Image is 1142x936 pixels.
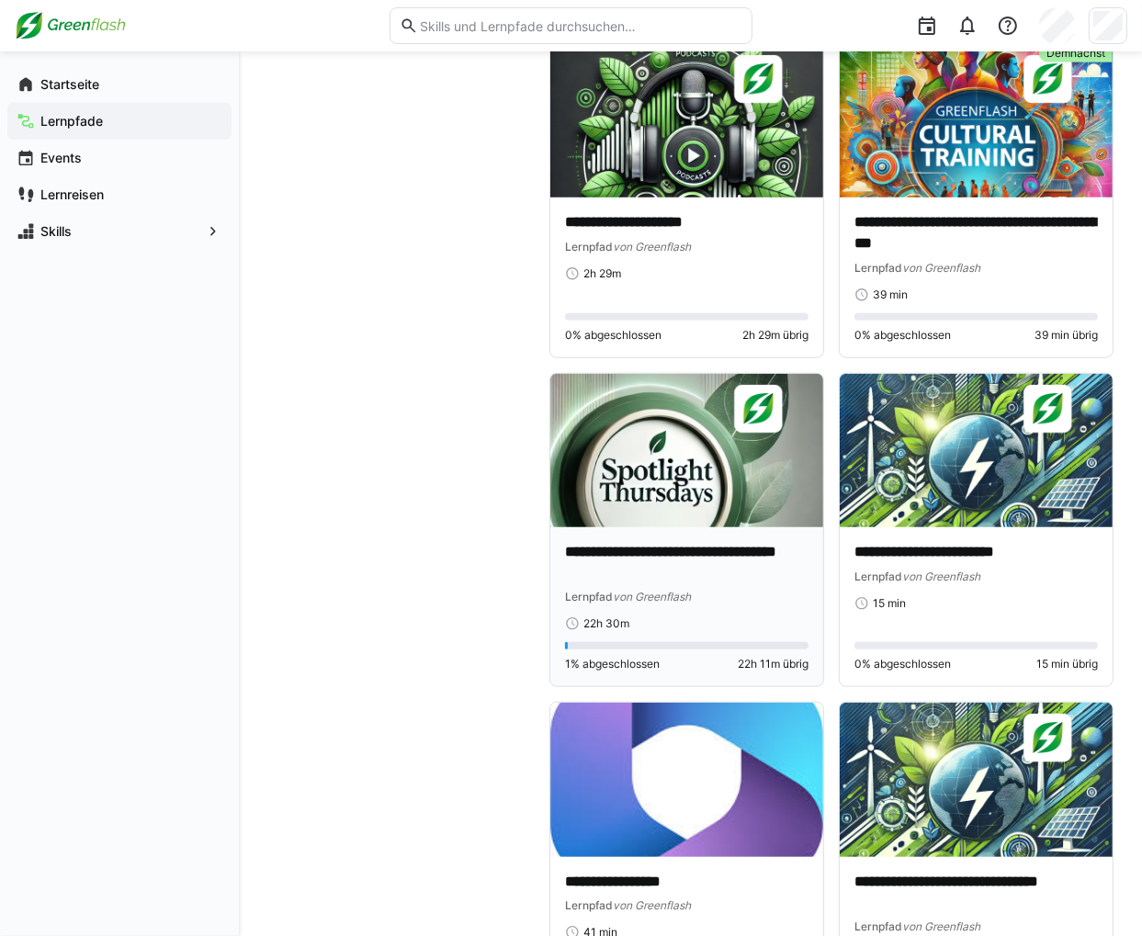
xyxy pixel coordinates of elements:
[1035,328,1098,343] span: 39 min übrig
[742,328,808,343] span: 2h 29m übrig
[902,569,980,583] span: von Greenflash
[854,328,951,343] span: 0% abgeschlossen
[873,596,906,611] span: 15 min
[902,261,980,275] span: von Greenflash
[565,328,661,343] span: 0% abgeschlossen
[854,919,902,933] span: Lernpfad
[565,657,660,671] span: 1% abgeschlossen
[565,590,613,603] span: Lernpfad
[613,240,691,254] span: von Greenflash
[840,703,1113,856] img: image
[854,657,951,671] span: 0% abgeschlossen
[840,374,1113,527] img: image
[1036,657,1098,671] span: 15 min übrig
[738,657,808,671] span: 22h 11m übrig
[902,919,980,933] span: von Greenflash
[550,703,823,856] img: image
[550,44,823,197] img: image
[1046,46,1105,61] span: Demnächst
[565,898,613,912] span: Lernpfad
[613,898,691,912] span: von Greenflash
[854,569,902,583] span: Lernpfad
[583,616,629,631] span: 22h 30m
[873,288,908,302] span: 39 min
[550,374,823,527] img: image
[613,590,691,603] span: von Greenflash
[854,261,902,275] span: Lernpfad
[565,240,613,254] span: Lernpfad
[583,266,621,281] span: 2h 29m
[840,44,1113,197] img: image
[418,17,741,34] input: Skills und Lernpfade durchsuchen…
